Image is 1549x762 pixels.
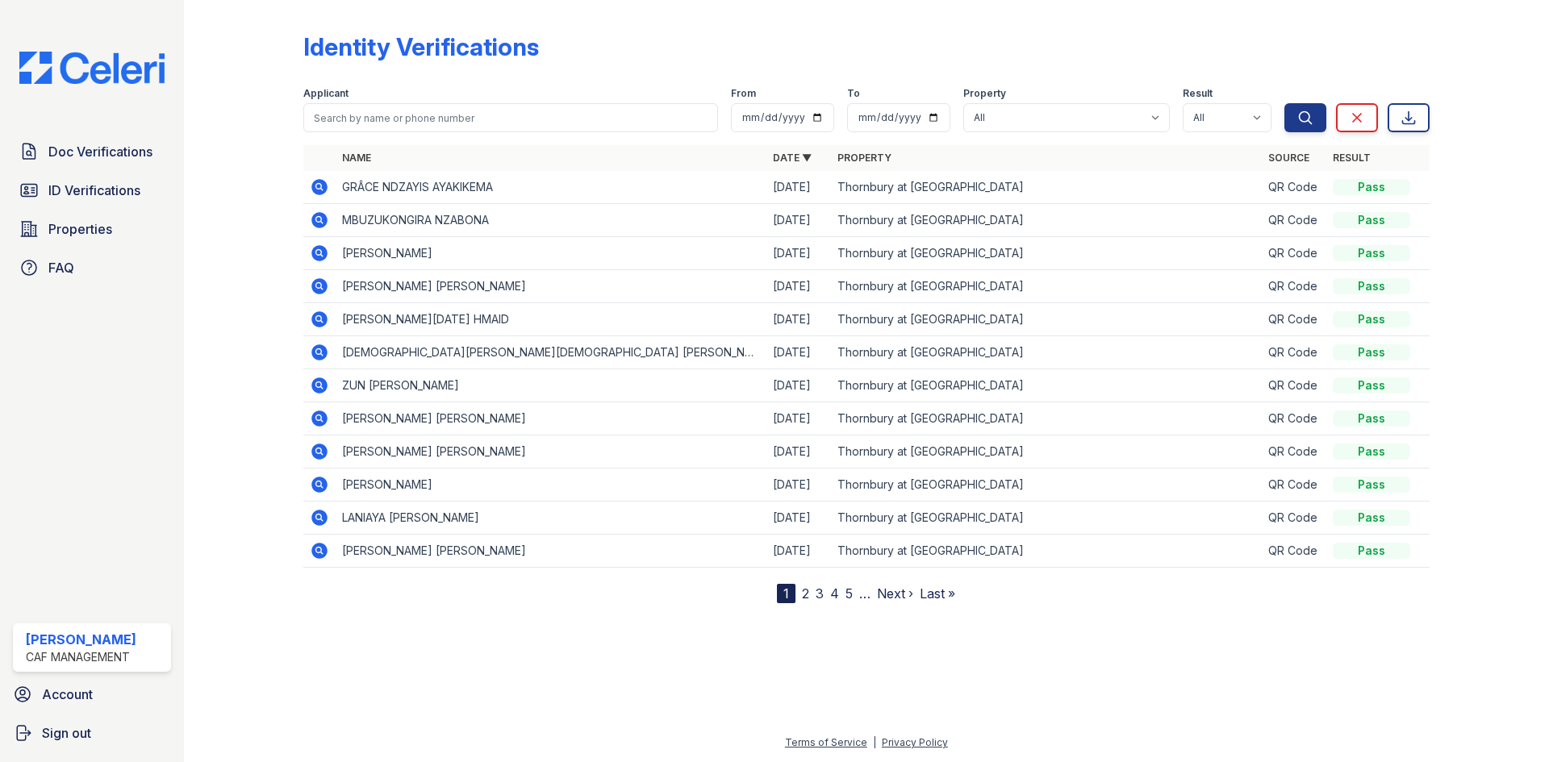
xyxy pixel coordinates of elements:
td: [DATE] [766,369,831,402]
td: LANIAYA [PERSON_NAME] [336,502,766,535]
a: 4 [830,585,839,602]
div: Pass [1333,344,1410,360]
td: [PERSON_NAME] [336,237,766,270]
a: FAQ [13,252,171,284]
td: QR Code [1262,171,1326,204]
a: Property [837,152,891,164]
div: Pass [1333,410,1410,427]
a: Name [342,152,371,164]
td: Thornbury at [GEOGRAPHIC_DATA] [831,270,1262,303]
td: QR Code [1262,237,1326,270]
span: … [859,584,871,603]
td: QR Code [1262,369,1326,402]
td: [DEMOGRAPHIC_DATA][PERSON_NAME][DEMOGRAPHIC_DATA] [PERSON_NAME] [336,336,766,369]
td: [PERSON_NAME] [PERSON_NAME] [336,402,766,435]
a: 3 [816,585,824,602]
a: Properties [13,213,171,245]
label: Property [963,87,1006,100]
a: Source [1268,152,1309,164]
span: Doc Verifications [48,142,152,161]
span: Properties [48,219,112,239]
span: Account [42,685,93,704]
span: ID Verifications [48,181,140,200]
td: QR Code [1262,336,1326,369]
label: Result [1183,87,1213,100]
div: Pass [1333,443,1410,460]
td: [PERSON_NAME] [336,468,766,502]
div: [PERSON_NAME] [26,630,136,649]
div: 1 [777,584,795,603]
td: Thornbury at [GEOGRAPHIC_DATA] [831,468,1262,502]
a: Privacy Policy [882,736,948,748]
td: [DATE] [766,204,831,237]
td: Thornbury at [GEOGRAPHIC_DATA] [831,171,1262,204]
td: Thornbury at [GEOGRAPHIC_DATA] [831,535,1262,568]
td: QR Code [1262,468,1326,502]
div: Pass [1333,377,1410,393]
td: Thornbury at [GEOGRAPHIC_DATA] [831,336,1262,369]
td: QR Code [1262,402,1326,435]
td: [DATE] [766,270,831,303]
td: QR Code [1262,204,1326,237]
div: Pass [1333,212,1410,228]
td: [DATE] [766,303,831,336]
td: Thornbury at [GEOGRAPHIC_DATA] [831,237,1262,270]
td: [PERSON_NAME] [PERSON_NAME] [336,270,766,303]
label: To [847,87,860,100]
td: MBUZUKONGIRA NZABONA [336,204,766,237]
div: Pass [1333,179,1410,195]
div: Pass [1333,543,1410,559]
td: [DATE] [766,171,831,204]
td: Thornbury at [GEOGRAPHIC_DATA] [831,204,1262,237]
td: [PERSON_NAME] [PERSON_NAME] [336,535,766,568]
label: Applicant [303,87,349,100]
span: FAQ [48,258,74,277]
a: Doc Verifications [13,135,171,168]
div: Pass [1333,477,1410,493]
td: Thornbury at [GEOGRAPHIC_DATA] [831,502,1262,535]
a: 2 [802,585,809,602]
div: Pass [1333,510,1410,526]
div: Identity Verifications [303,32,539,61]
td: QR Code [1262,435,1326,468]
td: [DATE] [766,336,831,369]
a: Last » [920,585,955,602]
td: [PERSON_NAME] [PERSON_NAME] [336,435,766,468]
td: Thornbury at [GEOGRAPHIC_DATA] [831,435,1262,468]
a: Next › [877,585,913,602]
a: 5 [845,585,853,602]
td: [DATE] [766,468,831,502]
td: ZUN [PERSON_NAME] [336,369,766,402]
td: [DATE] [766,237,831,270]
td: Thornbury at [GEOGRAPHIC_DATA] [831,369,1262,402]
input: Search by name or phone number [303,103,718,132]
a: Date ▼ [773,152,812,164]
div: Pass [1333,311,1410,327]
td: [DATE] [766,502,831,535]
td: Thornbury at [GEOGRAPHIC_DATA] [831,303,1262,336]
td: GRÂCE NDZAYIS AYAKIKEMA [336,171,766,204]
img: CE_Logo_Blue-a8612792a0a2168367f1c8372b55b34899dd931a85d93a1a3d3e32e68fde9ad4.png [6,52,177,84]
div: Pass [1333,245,1410,261]
label: From [731,87,756,100]
td: Thornbury at [GEOGRAPHIC_DATA] [831,402,1262,435]
td: [DATE] [766,535,831,568]
a: Terms of Service [785,736,867,748]
div: | [873,736,876,748]
td: QR Code [1262,502,1326,535]
td: QR Code [1262,303,1326,336]
div: Pass [1333,278,1410,294]
td: [DATE] [766,435,831,468]
td: QR Code [1262,535,1326,568]
td: QR Code [1262,270,1326,303]
a: Sign out [6,717,177,749]
a: ID Verifications [13,174,171,206]
a: Result [1333,152,1371,164]
td: [DATE] [766,402,831,435]
div: CAF Management [26,649,136,665]
span: Sign out [42,723,91,743]
a: Account [6,678,177,710]
td: [PERSON_NAME][DATE] HMAID [336,303,766,336]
